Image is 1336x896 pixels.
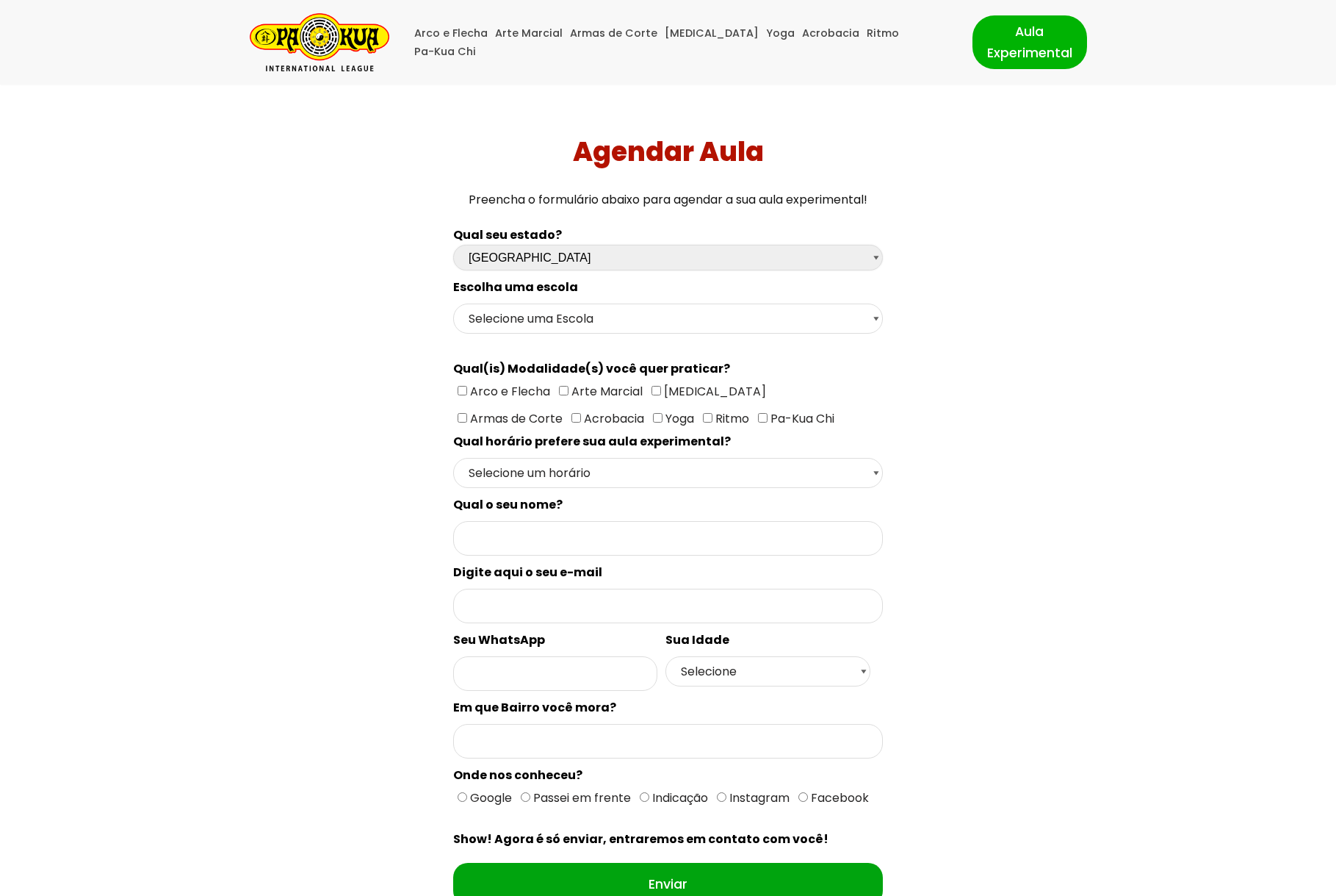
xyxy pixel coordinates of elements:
[453,226,562,243] b: Qual seu estado?
[530,789,631,806] span: Passei em frente
[571,413,581,423] input: Acrobacia
[6,190,1331,209] p: Preencha o formulário abaixo para agendar a sua aula experimental!
[467,789,512,806] span: Google
[581,410,644,427] span: Acrobacia
[808,789,869,806] span: Facebook
[458,792,467,802] input: Google
[651,386,661,395] input: [MEDICAL_DATA]
[661,383,766,400] span: [MEDICAL_DATA]
[453,699,616,716] spam: Em que Bairro você mora?
[640,792,649,802] input: Indicação
[467,383,550,400] span: Arco e Flecha
[453,360,730,377] spam: Qual(is) Modalidade(s) você quer praticar?
[717,792,726,802] input: Instagram
[453,496,563,513] spam: Qual o seu nome?
[414,43,476,61] a: Pa-Kua Chi
[570,24,657,43] a: Armas de Corte
[712,410,749,427] span: Ritmo
[726,789,790,806] span: Instagram
[453,279,578,295] spam: Escolha uma escola
[665,24,759,43] a: [MEDICAL_DATA]
[653,413,662,423] input: Yoga
[972,15,1087,68] a: Aula Experimental
[453,564,602,581] spam: Digite aqui o seu e-mail
[703,413,712,423] input: Ritmo
[758,413,768,423] input: Pa-Kua Chi
[798,792,808,802] input: Facebook
[649,789,708,806] span: Indicação
[414,24,488,43] a: Arco e Flecha
[453,767,582,784] spam: Onde nos conheceu?
[6,136,1331,168] h1: Agendar Aula
[521,792,530,802] input: Passei em frente
[411,24,950,61] div: Menu primário
[458,386,467,395] input: Arco e Flecha
[802,24,859,43] a: Acrobacia
[467,410,563,427] span: Armas de Corte
[559,386,568,395] input: Arte Marcial
[867,24,899,43] a: Ritmo
[458,413,467,423] input: Armas de Corte
[453,631,545,648] spam: Seu WhatsApp
[568,383,643,400] span: Arte Marcial
[665,631,729,648] spam: Sua Idade
[453,433,731,450] spam: Qual horário prefere sua aula experimental?
[495,24,563,43] a: Arte Marcial
[453,831,828,847] spam: Show! Agora é só enviar, entraremos em contato com você!
[662,410,694,427] span: Yoga
[250,13,389,71] a: Pa-Kua Brasil Uma Escola de conhecimentos orientais para toda a família. Foco, habilidade concent...
[766,24,795,43] a: Yoga
[768,410,834,427] span: Pa-Kua Chi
